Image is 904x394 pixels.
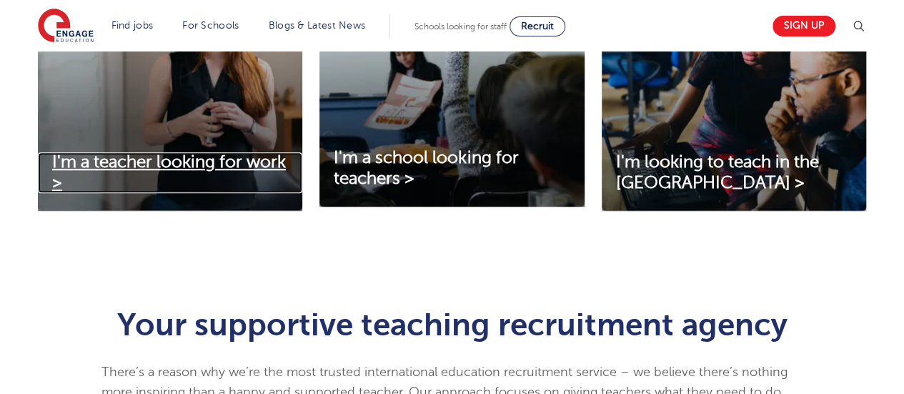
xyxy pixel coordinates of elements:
[319,148,584,189] a: I'm a school looking for teachers >
[101,309,803,340] h1: Your supportive teaching recruitment agency
[38,152,302,194] a: I'm a teacher looking for work >
[52,152,286,192] span: I'm a teacher looking for work >
[510,16,565,36] a: Recruit
[269,20,366,31] a: Blogs & Latest News
[773,16,835,36] a: Sign up
[182,20,239,31] a: For Schools
[111,20,154,31] a: Find jobs
[521,21,554,31] span: Recruit
[334,148,518,188] span: I'm a school looking for teachers >
[414,21,507,31] span: Schools looking for staff
[38,9,94,44] img: Engage Education
[602,152,866,194] a: I'm looking to teach in the [GEOGRAPHIC_DATA] >
[616,152,819,192] span: I'm looking to teach in the [GEOGRAPHIC_DATA] >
